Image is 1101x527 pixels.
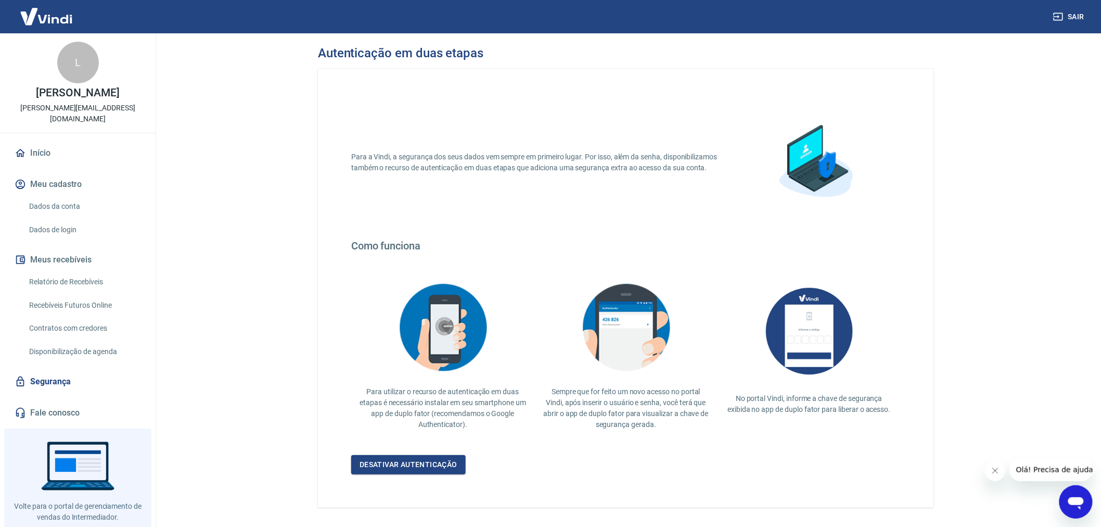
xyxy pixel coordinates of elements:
[12,248,143,271] button: Meus recebíveis
[25,219,143,241] a: Dados de login
[12,370,143,393] a: Segurança
[12,142,143,165] a: Início
[1059,485,1093,519] iframe: Botão para abrir a janela de mensagens
[351,455,466,474] a: Desativar autenticação
[360,386,526,430] p: Para utilizar o recurso de autenticação em duas etapas é necessário instalar em seu smartphone um...
[6,7,87,16] span: Olá! Precisa de ajuda?
[726,393,892,415] p: No portal Vindi, informe a chave de segurança exibida no app de duplo fator para liberar o acesso.
[12,173,143,196] button: Meu cadastro
[351,240,901,252] h4: Como funciona
[57,42,99,83] div: L
[36,87,119,98] p: [PERSON_NAME]
[8,103,147,124] p: [PERSON_NAME][EMAIL_ADDRESS][DOMAIN_NAME]
[12,1,80,32] img: Vindi
[25,196,143,217] a: Dados da conta
[25,271,143,293] a: Relatório de Recebíveis
[543,386,709,430] p: Sempre que for feito um novo acesso no portal Vindi, após inserir o usuário e senha, você terá qu...
[574,277,678,378] img: explication-mfa3.c449ef126faf1c3e3bb9.png
[1010,458,1093,481] iframe: Mensagem da empresa
[757,277,861,385] img: AUbNX1O5CQAAAABJRU5ErkJggg==
[763,110,867,215] img: explication-mfa1.88a31355a892c34851cc.png
[391,277,495,378] img: explication-mfa2.908d58f25590a47144d3.png
[351,152,730,173] p: Para a Vindi, a segurança dos seus dados vem sempre em primeiro lugar. Por isso, além da senha, d...
[318,46,483,60] h3: Autenticação em duas etapas
[12,401,143,424] a: Fale conosco
[25,318,143,339] a: Contratos com credores
[25,295,143,316] a: Recebíveis Futuros Online
[985,460,1006,481] iframe: Fechar mensagem
[25,341,143,362] a: Disponibilização de agenda
[1051,7,1089,27] button: Sair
